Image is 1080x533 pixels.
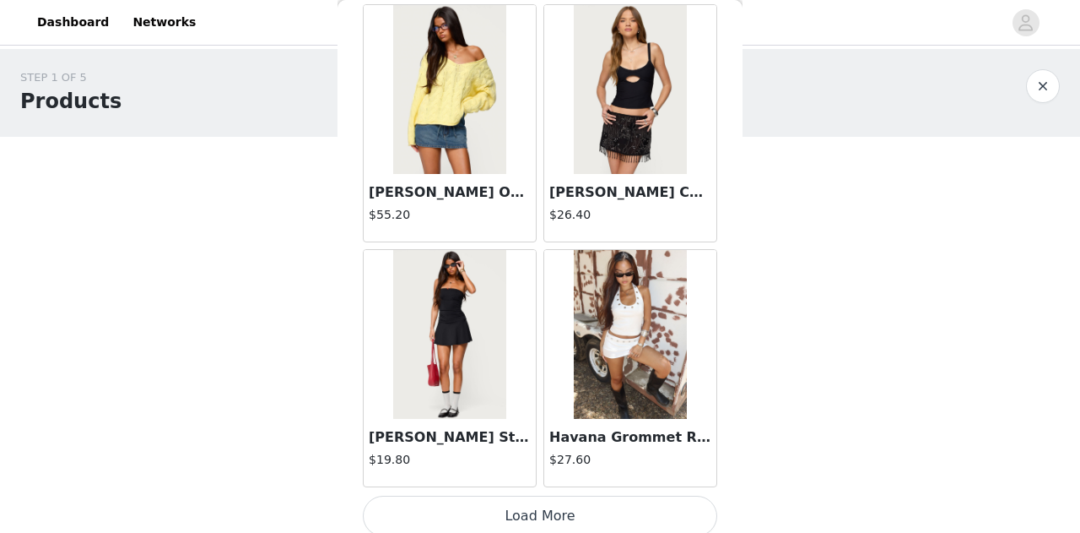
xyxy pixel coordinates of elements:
a: Networks [122,3,206,41]
h3: [PERSON_NAME] Strapless Flared Romper [369,427,531,448]
a: Dashboard [27,3,119,41]
img: Inga Oversized Cable Knit Sweater [393,5,505,174]
h4: $27.60 [549,451,711,469]
img: Karin Cut Out Ribbed Tank Top [574,5,686,174]
img: Evonna Strapless Flared Romper [393,250,505,419]
h3: [PERSON_NAME] Oversized Cable Knit Sweater [369,182,531,203]
h4: $55.20 [369,206,531,224]
h1: Products [20,86,121,117]
h3: [PERSON_NAME] Cut Out Ribbed Tank Top [549,182,711,203]
h4: $26.40 [549,206,711,224]
div: avatar [1018,9,1034,36]
h3: Havana Grommet Ribbed Foldover Mini Skort [549,427,711,448]
img: Havana Grommet Ribbed Foldover Mini Skort [574,250,686,419]
h4: $19.80 [369,451,531,469]
div: STEP 1 OF 5 [20,69,121,86]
